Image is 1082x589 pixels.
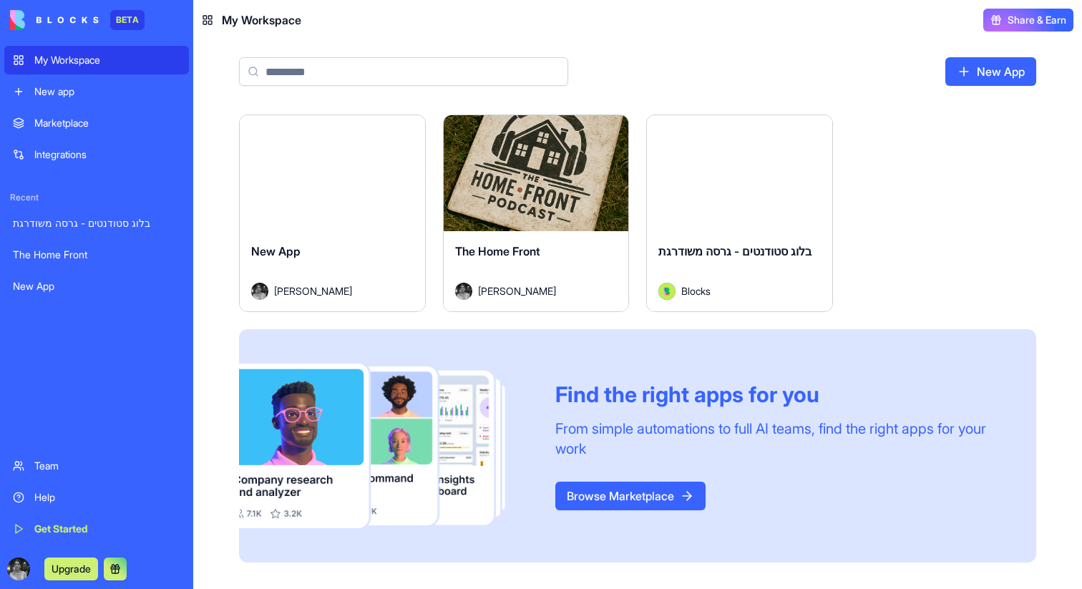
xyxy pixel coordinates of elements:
[44,561,98,575] a: Upgrade
[658,283,676,300] img: Avatar
[239,115,426,312] a: New AppAvatar[PERSON_NAME]
[4,452,189,480] a: Team
[34,490,180,505] div: Help
[646,115,833,312] a: בלוג סטודנטים - גרסה משודרגתAvatarBlocks
[10,10,145,30] a: BETA
[455,244,540,258] span: The Home Front
[274,283,352,298] span: [PERSON_NAME]
[251,244,301,258] span: New App
[681,283,711,298] span: Blocks
[4,140,189,169] a: Integrations
[4,483,189,512] a: Help
[555,482,706,510] a: Browse Marketplace
[34,116,180,130] div: Marketplace
[983,9,1073,31] button: Share & Earn
[10,10,99,30] img: logo
[4,240,189,269] a: The Home Front
[555,381,1002,407] div: Find the right apps for you
[7,558,30,580] img: ACg8ocJpo7-6uNqbL2O6o9AdRcTI_wCXeWsoHdL_BBIaBlFxyFzsYWgr=s96-c
[251,283,268,300] img: Avatar
[4,515,189,543] a: Get Started
[13,216,180,230] div: בלוג סטודנטים - גרסה משודרגת
[4,46,189,74] a: My Workspace
[945,57,1036,86] a: New App
[658,244,811,258] span: בלוג סטודנטים - גרסה משודרגת
[34,522,180,536] div: Get Started
[4,272,189,301] a: New App
[34,147,180,162] div: Integrations
[222,11,301,29] span: My Workspace
[455,283,472,300] img: Avatar
[478,283,556,298] span: [PERSON_NAME]
[4,77,189,106] a: New app
[4,209,189,238] a: בלוג סטודנטים - גרסה משודרגת
[239,364,532,528] img: Frame_181_egmpey.png
[44,558,98,580] button: Upgrade
[443,115,630,312] a: The Home FrontAvatar[PERSON_NAME]
[13,248,180,262] div: The Home Front
[34,84,180,99] div: New app
[34,53,180,67] div: My Workspace
[13,279,180,293] div: New App
[34,459,180,473] div: Team
[555,419,1002,459] div: From simple automations to full AI teams, find the right apps for your work
[1008,13,1066,27] span: Share & Earn
[4,109,189,137] a: Marketplace
[4,192,189,203] span: Recent
[110,10,145,30] div: BETA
